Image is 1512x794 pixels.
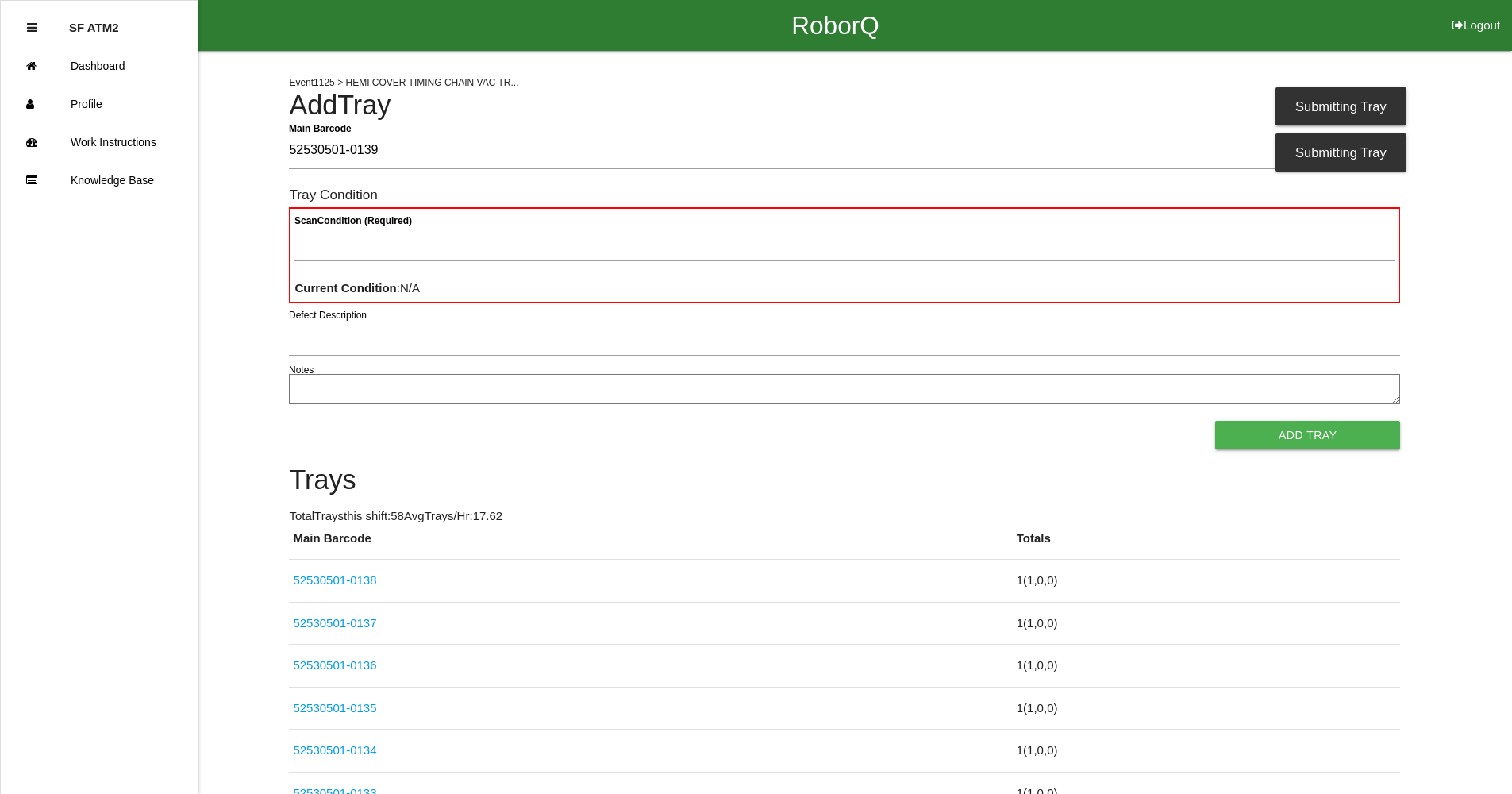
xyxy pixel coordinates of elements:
a: 52530501-0138 [293,573,376,587]
td: 1 ( 1 , 0 , 0 ) [1013,730,1401,773]
div: Submitting Tray [1275,133,1406,172]
b: Main Barcode [289,122,352,133]
a: Dashboard [1,47,198,85]
p: Total Trays this shift: 58 Avg Trays /Hr: 17.62 [289,507,1400,526]
span: : N/A [294,281,420,295]
h6: Tray Condition [289,187,1400,202]
div: Submitting Tray [1275,87,1406,125]
a: Work Instructions [1,123,198,161]
a: Profile [1,85,198,123]
p: SF ATM2 [69,9,119,34]
td: 1 ( 1 , 0 , 0 ) [1013,645,1401,688]
input: Required [289,133,1400,169]
h4: Add Tray [289,91,1400,121]
span: Event 1125 > HEMI COVER TIMING CHAIN VAC TR... [289,77,518,88]
a: 52530501-0134 [293,743,376,757]
label: Notes [289,363,314,377]
th: Main Barcode [289,530,1012,560]
th: Totals [1013,530,1401,560]
a: Knowledge Base [1,161,198,199]
td: 1 ( 1 , 0 , 0 ) [1013,687,1401,730]
label: Defect Description [289,308,367,322]
a: 52530501-0137 [293,616,376,630]
b: Current Condition [294,281,396,295]
a: 52530501-0136 [293,658,376,672]
a: 52530501-0135 [293,701,376,715]
td: 1 ( 1 , 0 , 0 ) [1013,602,1401,645]
div: Close [27,9,37,47]
h4: Trays [289,465,1400,495]
td: 1 ( 1 , 0 , 0 ) [1013,560,1401,603]
button: Add Tray [1215,421,1400,449]
b: Scan Condition (Required) [294,215,412,226]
